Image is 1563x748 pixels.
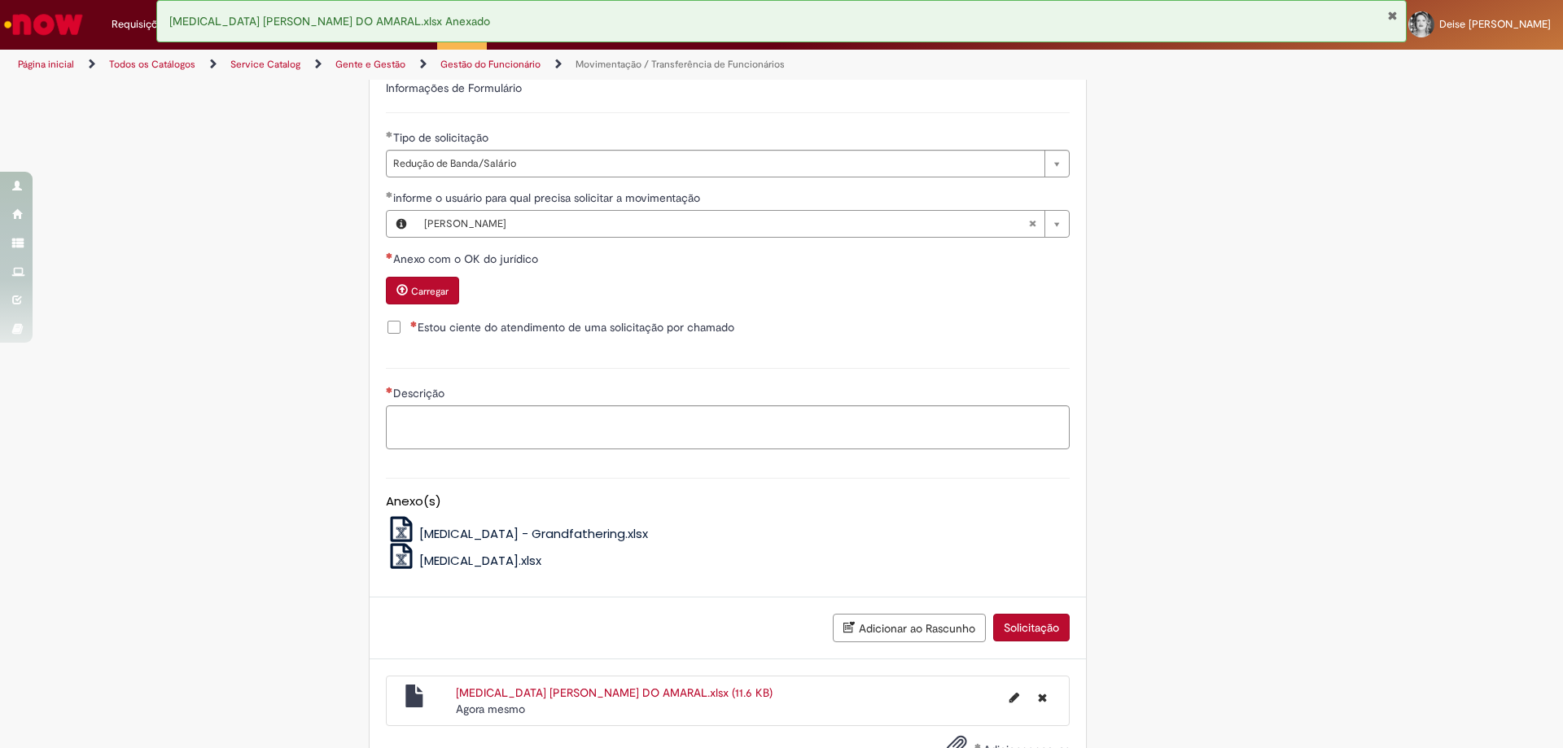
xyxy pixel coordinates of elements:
span: Necessários [410,321,418,327]
a: [MEDICAL_DATA].xlsx [386,552,542,569]
abbr: Limpar campo informe o usuário para qual precisa solicitar a movimentação [1020,211,1044,237]
button: Editar nome de arquivo Change Job RENATA DIAS DO AMARAL.xlsx [1000,685,1029,711]
button: Fechar Notificação [1387,9,1398,22]
img: ServiceNow [2,8,85,41]
time: 31/08/2025 18:20:21 [456,702,525,716]
span: Anexo com o OK do jurídico [393,252,541,266]
a: Gente e Gestão [335,58,405,71]
a: Service Catalog [230,58,300,71]
label: Informações de Formulário [386,81,522,95]
button: Solicitação [993,614,1070,641]
a: [MEDICAL_DATA] - Grandfathering.xlsx [386,525,649,542]
button: Excluir Change Job RENATA DIAS DO AMARAL.xlsx [1028,685,1057,711]
a: Movimentação / Transferência de Funcionários [576,58,785,71]
span: Deise [PERSON_NAME] [1439,17,1551,31]
a: Gestão do Funcionário [440,58,541,71]
span: Estou ciente do atendimento de uma solicitação por chamado [410,319,734,335]
span: Obrigatório Preenchido [386,191,393,198]
span: Descrição [393,386,448,400]
span: Necessários - informe o usuário para qual precisa solicitar a movimentação [393,190,703,205]
button: Carregar anexo de Anexo com o OK do jurídico Required [386,277,459,304]
span: Necessários [386,387,393,393]
small: Carregar [411,285,449,298]
a: [PERSON_NAME]Limpar campo informe o usuário para qual precisa solicitar a movimentação [416,211,1069,237]
span: Necessários [386,252,393,259]
span: Tipo de solicitação [393,130,492,145]
a: Todos os Catálogos [109,58,195,71]
a: Página inicial [18,58,74,71]
h5: Anexo(s) [386,495,1070,509]
span: [PERSON_NAME] [424,211,1028,237]
span: Agora mesmo [456,702,525,716]
span: Obrigatório Preenchido [386,131,393,138]
span: [MEDICAL_DATA].xlsx [419,552,541,569]
ul: Trilhas de página [12,50,1030,80]
textarea: Descrição [386,405,1070,449]
button: Adicionar ao Rascunho [833,614,986,642]
span: [MEDICAL_DATA] [PERSON_NAME] DO AMARAL.xlsx Anexado [169,14,490,28]
span: Redução de Banda/Salário [393,151,1036,177]
span: [MEDICAL_DATA] - Grandfathering.xlsx [419,525,648,542]
span: Requisições [112,16,169,33]
button: informe o usuário para qual precisa solicitar a movimentação, Visualizar este registro Renata Dia... [387,211,416,237]
a: [MEDICAL_DATA] [PERSON_NAME] DO AMARAL.xlsx (11.6 KB) [456,685,773,700]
